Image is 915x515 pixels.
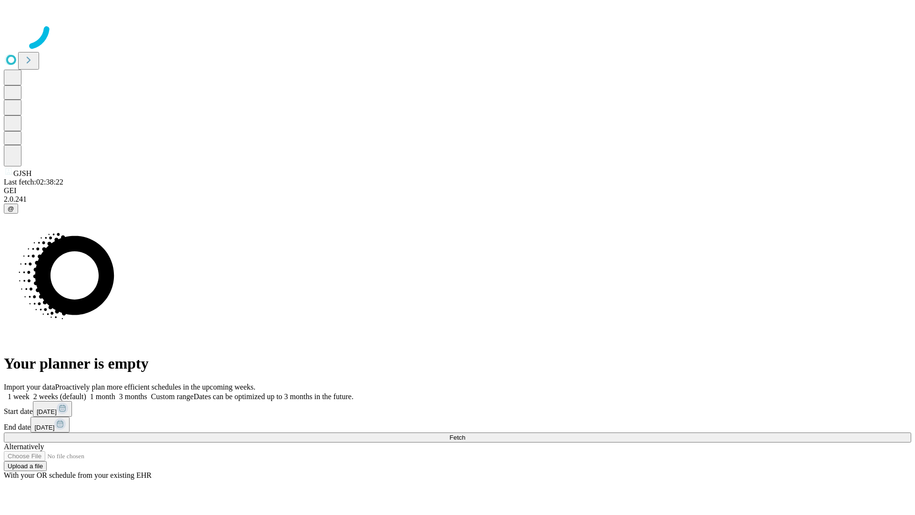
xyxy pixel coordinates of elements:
[34,424,54,431] span: [DATE]
[4,178,63,186] span: Last fetch: 02:38:22
[33,401,72,417] button: [DATE]
[8,392,30,401] span: 1 week
[13,169,31,177] span: GJSH
[30,417,70,433] button: [DATE]
[4,401,911,417] div: Start date
[193,392,353,401] span: Dates can be optimized up to 3 months in the future.
[449,434,465,441] span: Fetch
[4,355,911,372] h1: Your planner is empty
[8,205,14,212] span: @
[4,383,55,391] span: Import your data
[4,195,911,204] div: 2.0.241
[4,471,152,479] span: With your OR schedule from your existing EHR
[151,392,193,401] span: Custom range
[4,461,47,471] button: Upload a file
[4,186,911,195] div: GEI
[55,383,255,391] span: Proactively plan more efficient schedules in the upcoming weeks.
[4,443,44,451] span: Alternatively
[33,392,86,401] span: 2 weeks (default)
[4,204,18,214] button: @
[119,392,147,401] span: 3 months
[4,433,911,443] button: Fetch
[4,417,911,433] div: End date
[37,408,57,415] span: [DATE]
[90,392,115,401] span: 1 month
